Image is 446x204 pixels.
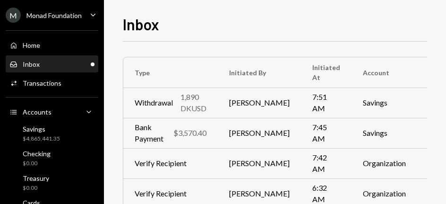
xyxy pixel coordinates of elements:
[352,148,417,178] td: Organization
[135,97,173,108] div: Withdrawal
[352,57,417,88] th: Account
[6,147,98,169] a: Checking$0.00
[23,108,51,116] div: Accounts
[218,88,301,118] td: [PERSON_NAME]
[301,57,352,88] th: Initiated At
[23,184,49,192] div: $0.00
[123,15,159,34] h1: Inbox
[23,150,51,158] div: Checking
[23,60,40,68] div: Inbox
[6,55,98,72] a: Inbox
[23,174,49,182] div: Treasury
[23,160,51,168] div: $0.00
[301,88,352,118] td: 7:51 AM
[23,41,40,49] div: Home
[218,148,301,178] td: [PERSON_NAME]
[352,118,417,148] td: Savings
[26,11,82,19] div: Monad Foundation
[6,171,98,194] a: Treasury$0.00
[6,122,98,145] a: Savings$4,865,441.35
[23,125,60,133] div: Savings
[180,91,206,114] div: 1,890 DKUSD
[173,127,206,139] div: $3,570.40
[301,118,352,148] td: 7:45 AM
[6,8,21,23] div: M
[218,57,301,88] th: Initiated By
[301,148,352,178] td: 7:42 AM
[352,88,417,118] td: Savings
[6,74,98,91] a: Transactions
[218,118,301,148] td: [PERSON_NAME]
[6,36,98,53] a: Home
[23,79,61,87] div: Transactions
[6,103,98,120] a: Accounts
[123,57,218,88] th: Type
[135,122,166,144] div: Bank Payment
[123,148,218,178] td: Verify Recipient
[23,135,60,143] div: $4,865,441.35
